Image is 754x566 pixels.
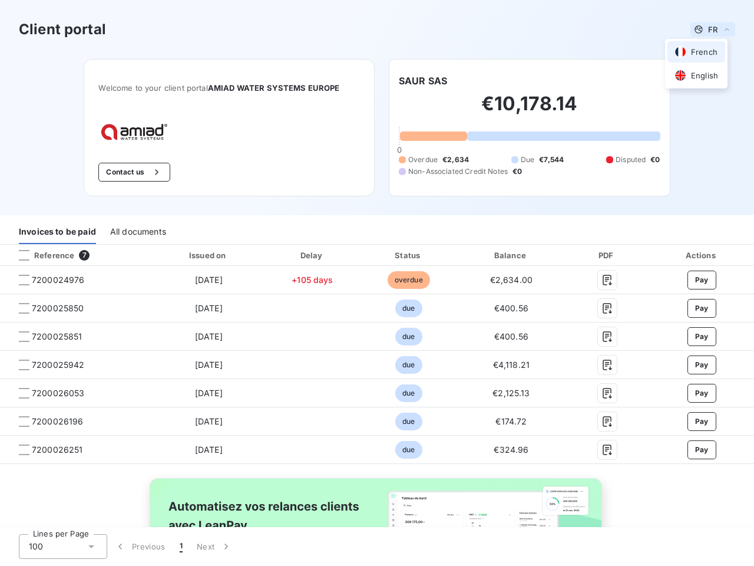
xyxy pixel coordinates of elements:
[267,249,357,261] div: Delay
[32,302,84,314] span: 7200025850
[362,249,455,261] div: Status
[493,360,530,370] span: €4,118.21
[9,250,74,261] div: Reference
[98,163,170,182] button: Contact us
[19,19,106,40] h3: Client portal
[195,303,223,313] span: [DATE]
[32,444,83,456] span: 7200026251
[395,441,422,459] span: due
[110,219,166,244] div: All documents
[691,70,718,81] span: English
[195,331,223,341] span: [DATE]
[687,271,716,289] button: Pay
[512,166,522,177] span: €0
[32,274,85,286] span: 7200024976
[395,384,422,402] span: due
[173,534,190,559] button: 1
[107,534,173,559] button: Previous
[29,541,43,552] span: 100
[399,92,660,127] h2: €10,178.14
[687,384,716,403] button: Pay
[180,541,183,552] span: 1
[32,416,84,427] span: 7200026196
[395,328,422,345] span: due
[79,250,90,261] span: 7
[388,271,430,289] span: overdue
[494,331,528,341] span: €400.56
[492,388,530,398] span: €2,125.13
[442,154,469,165] span: €2,634
[292,275,333,285] span: +105 days
[691,47,717,58] span: French
[32,387,85,399] span: 7200026053
[687,440,716,459] button: Pay
[397,145,402,154] span: 0
[208,83,340,93] span: AMIAD WATER SYSTEMS EUROPE
[195,360,223,370] span: [DATE]
[539,154,564,165] span: €7,544
[687,299,716,318] button: Pay
[408,166,508,177] span: Non-Associated Credit Notes
[567,249,647,261] div: PDF
[395,356,422,374] span: due
[521,154,534,165] span: Due
[195,416,223,426] span: [DATE]
[708,25,717,34] span: FR
[408,154,438,165] span: Overdue
[494,303,528,313] span: €400.56
[460,249,562,261] div: Balance
[395,413,422,430] span: due
[490,275,533,285] span: €2,634.00
[650,154,660,165] span: €0
[652,249,752,261] div: Actions
[687,412,716,431] button: Pay
[32,359,85,371] span: 7200025942
[32,331,82,343] span: 7200025851
[98,83,360,93] span: Welcome to your client portal
[399,74,447,88] h6: SAUR SAS
[395,300,422,317] span: due
[98,121,174,144] img: Company logo
[494,445,528,455] span: €324.96
[195,445,223,455] span: [DATE]
[195,275,223,285] span: [DATE]
[495,416,527,426] span: €174.72
[616,154,646,165] span: Disputed
[154,249,263,261] div: Issued on
[190,534,239,559] button: Next
[687,356,716,374] button: Pay
[19,219,96,244] div: Invoices to be paid
[687,327,716,346] button: Pay
[195,388,223,398] span: [DATE]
